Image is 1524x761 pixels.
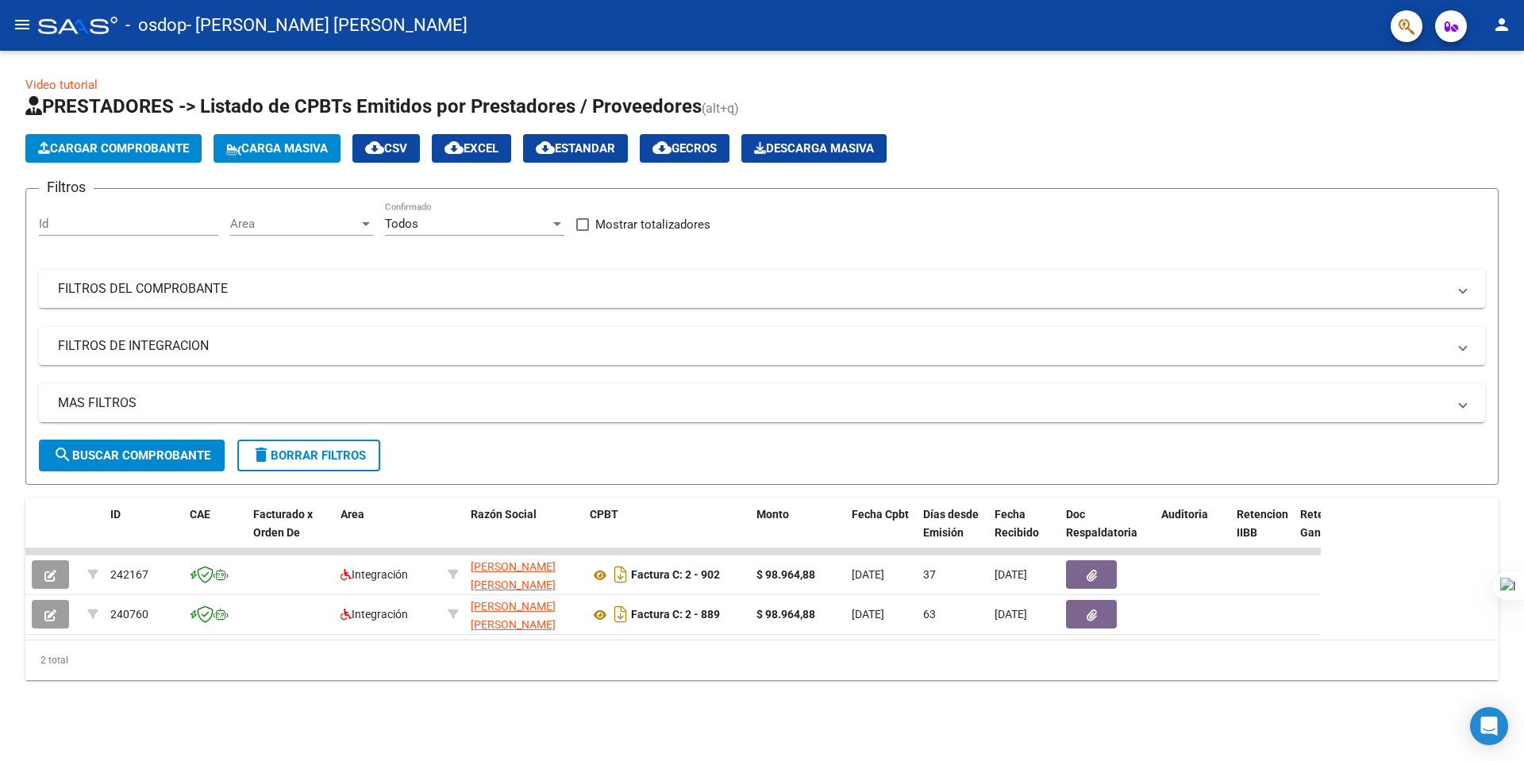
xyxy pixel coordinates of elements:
span: Doc Respaldatoria [1066,508,1137,539]
h3: Filtros [39,176,94,198]
button: CSV [352,134,420,163]
span: ID [110,508,121,521]
span: - osdop [125,8,187,43]
datatable-header-cell: CPBT [583,498,750,567]
span: Monto [756,508,789,521]
span: [PERSON_NAME] [PERSON_NAME] [471,560,556,591]
span: CSV [365,141,407,156]
span: Integración [341,608,408,621]
datatable-header-cell: Retención Ganancias [1294,498,1357,567]
span: Area [230,217,359,231]
span: 240760 [110,608,148,621]
span: Días desde Emisión [923,508,979,539]
datatable-header-cell: Retencion IIBB [1230,498,1294,567]
span: Razón Social [471,508,537,521]
span: 242167 [110,568,148,581]
datatable-header-cell: Fecha Cpbt [845,498,917,567]
a: Video tutorial [25,78,98,92]
mat-icon: cloud_download [444,138,464,157]
span: CAE [190,508,210,521]
mat-panel-title: FILTROS DEL COMPROBANTE [58,280,1447,298]
datatable-header-cell: Doc Respaldatoria [1060,498,1155,567]
span: Fecha Cpbt [852,508,909,521]
strong: $ 98.964,88 [756,608,815,621]
span: Estandar [536,141,615,156]
mat-expansion-panel-header: FILTROS DE INTEGRACION [39,327,1485,365]
mat-icon: search [53,445,72,464]
span: Integración [341,568,408,581]
span: [DATE] [995,568,1027,581]
strong: Factura C: 2 - 889 [631,609,720,621]
span: Gecros [652,141,717,156]
datatable-header-cell: Auditoria [1155,498,1230,567]
span: [PERSON_NAME] [PERSON_NAME] [471,600,556,631]
span: (alt+q) [702,101,739,116]
datatable-header-cell: Monto [750,498,845,567]
span: EXCEL [444,141,498,156]
span: Borrar Filtros [252,448,366,463]
span: - [PERSON_NAME] [PERSON_NAME] [187,8,468,43]
datatable-header-cell: Facturado x Orden De [247,498,334,567]
span: PRESTADORES -> Listado de CPBTs Emitidos por Prestadores / Proveedores [25,95,702,117]
span: 37 [923,568,936,581]
mat-panel-title: MAS FILTROS [58,394,1447,412]
button: Estandar [523,134,628,163]
div: 20343004622 [471,558,577,591]
span: 63 [923,608,936,621]
span: Buscar Comprobante [53,448,210,463]
span: Area [341,508,364,521]
datatable-header-cell: Fecha Recibido [988,498,1060,567]
span: Carga Masiva [226,141,328,156]
mat-panel-title: FILTROS DE INTEGRACION [58,337,1447,355]
span: CPBT [590,508,618,521]
span: Fecha Recibido [995,508,1039,539]
datatable-header-cell: ID [104,498,183,567]
mat-icon: delete [252,445,271,464]
i: Descargar documento [610,601,631,627]
i: Descargar documento [610,562,631,587]
span: Mostrar totalizadores [595,215,710,234]
span: Cargar Comprobante [38,141,189,156]
strong: Factura C: 2 - 902 [631,569,720,582]
button: Buscar Comprobante [39,440,225,471]
span: Auditoria [1161,508,1208,521]
datatable-header-cell: Razón Social [464,498,583,567]
app-download-masive: Descarga masiva de comprobantes (adjuntos) [741,134,887,163]
span: Retención Ganancias [1300,508,1354,539]
button: Descarga Masiva [741,134,887,163]
span: [DATE] [852,608,884,621]
div: 20343004622 [471,598,577,631]
span: Facturado x Orden De [253,508,313,539]
datatable-header-cell: Area [334,498,441,567]
div: Open Intercom Messenger [1470,707,1508,745]
datatable-header-cell: CAE [183,498,247,567]
strong: $ 98.964,88 [756,568,815,581]
button: Borrar Filtros [237,440,380,471]
span: Descarga Masiva [754,141,874,156]
button: EXCEL [432,134,511,163]
datatable-header-cell: Días desde Emisión [917,498,988,567]
mat-expansion-panel-header: MAS FILTROS [39,384,1485,422]
span: Retencion IIBB [1237,508,1288,539]
span: Todos [385,217,418,231]
mat-expansion-panel-header: FILTROS DEL COMPROBANTE [39,270,1485,308]
mat-icon: cloud_download [652,138,672,157]
button: Gecros [640,134,729,163]
span: [DATE] [852,568,884,581]
mat-icon: cloud_download [365,138,384,157]
mat-icon: menu [13,15,32,34]
span: [DATE] [995,608,1027,621]
mat-icon: cloud_download [536,138,555,157]
button: Cargar Comprobante [25,134,202,163]
mat-icon: person [1492,15,1511,34]
button: Carga Masiva [214,134,341,163]
div: 2 total [25,640,1499,680]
